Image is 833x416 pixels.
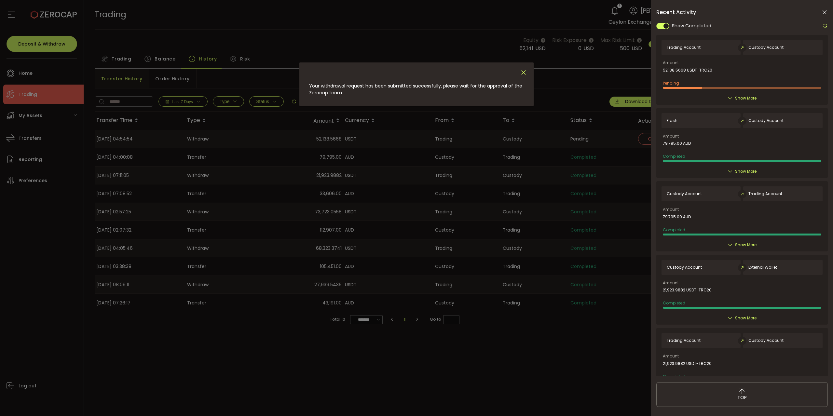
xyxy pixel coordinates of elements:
[667,45,701,50] span: Trading Account
[663,281,679,285] span: Amount
[663,361,712,366] span: 21,923.9882 USDT-TRC20
[663,208,679,211] span: Amount
[663,68,712,73] span: 52,138.5668 USDT-TRC20
[667,118,677,123] span: Flash
[672,22,711,29] span: Show Completed
[667,265,702,270] span: Custody Account
[735,168,757,175] span: Show More
[663,354,679,358] span: Amount
[663,288,712,292] span: 21,923.9882 USDT-TRC20
[663,80,679,86] span: Pending
[663,215,691,219] span: 79,795.00 AUD
[309,83,522,96] span: Your withdrawal request has been submitted successfully, please wait for the approval of the Zero...
[656,10,696,15] span: Recent Activity
[520,69,527,76] button: Close
[737,394,747,401] span: TOP
[748,45,784,50] span: Custody Account
[800,385,833,416] iframe: Chat Widget
[663,61,679,65] span: Amount
[667,338,701,343] span: Trading Account
[663,374,685,379] span: Completed
[735,95,757,101] span: Show More
[735,315,757,321] span: Show More
[663,154,685,159] span: Completed
[663,134,679,138] span: Amount
[748,118,784,123] span: Custody Account
[663,227,685,233] span: Completed
[667,192,702,196] span: Custody Account
[299,62,534,106] div: dialog
[748,192,782,196] span: Trading Account
[748,265,777,270] span: External Wallet
[663,300,685,306] span: Completed
[663,141,691,146] span: 79,795.00 AUD
[735,242,757,248] span: Show More
[748,338,784,343] span: Custody Account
